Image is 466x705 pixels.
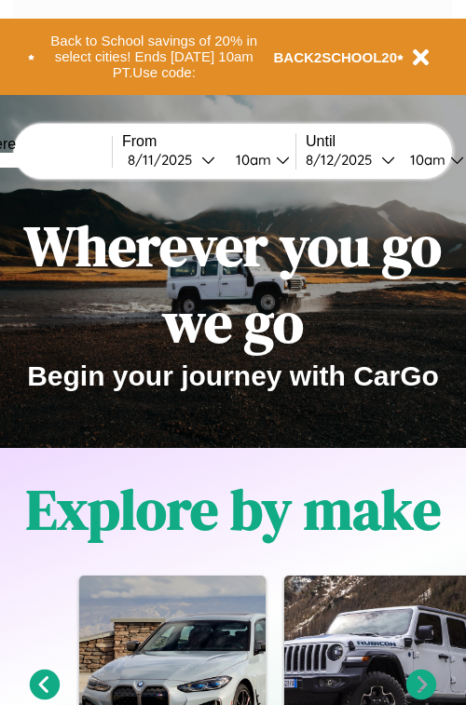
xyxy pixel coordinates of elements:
button: 10am [221,150,295,169]
b: BACK2SCHOOL20 [274,49,398,65]
div: 8 / 12 / 2025 [306,151,381,169]
div: 10am [401,151,450,169]
h1: Explore by make [26,471,441,548]
label: From [122,133,295,150]
button: Back to School savings of 20% in select cities! Ends [DATE] 10am PT.Use code: [34,28,274,86]
div: 10am [226,151,276,169]
button: 8/11/2025 [122,150,221,169]
div: 8 / 11 / 2025 [128,151,201,169]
